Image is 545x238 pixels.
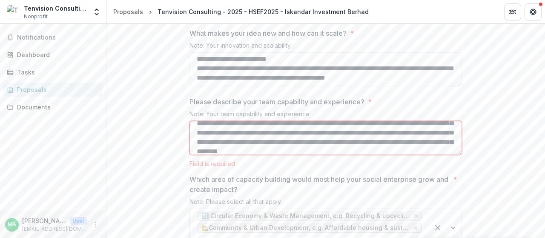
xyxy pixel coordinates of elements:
[412,212,419,220] div: Remove 🔄 Circular Economy & Waste Management, e.g. Recycling & upcycling innovations
[158,7,369,16] div: Tenvision Consulting - 2025 - HSEF2025 - Iskandar Investment Berhad
[24,4,87,13] div: Tenvision Consulting
[189,198,462,209] div: Note: Please select all that apply.
[110,6,372,18] nav: breadcrumb
[3,83,103,97] a: Proposals
[17,85,96,94] div: Proposals
[22,216,66,225] p: [PERSON_NAME]
[189,160,462,167] div: Field is required
[201,224,410,232] span: 🏡Community & Urban Development, e.g. Affordable housing & sustainable cities
[3,65,103,79] a: Tasks
[91,220,101,230] button: More
[189,28,347,38] p: What makes your idea new and how can it scale?
[189,97,364,107] p: Please describe your team capability and experience?
[3,100,103,114] a: Documents
[3,48,103,62] a: Dashboard
[525,3,542,20] button: Get Help
[504,3,521,20] button: Partners
[3,31,103,44] button: Notifications
[431,221,445,235] div: Clear selected options
[412,224,419,232] div: Remove 🏡Community & Urban Development, e.g. Affordable housing & sustainable cities
[17,68,96,77] div: Tasks
[22,225,87,233] p: [EMAIL_ADDRESS][DOMAIN_NAME]
[8,222,16,227] div: Mohd Faizal Bin Ayob
[189,42,462,52] div: Note: Your innovation and scalability
[110,6,146,18] a: Proposals
[70,217,87,225] p: User
[17,50,96,59] div: Dashboard
[7,5,20,19] img: Tenvision Consulting
[17,34,99,41] span: Notifications
[201,212,410,220] span: 🔄 Circular Economy & Waste Management, e.g. Recycling & upcycling innovations
[189,110,462,121] div: Note: Your team capability and experience
[91,3,103,20] button: Open entity switcher
[189,174,450,195] p: Which area of capacity building would most help your social enterprise grow and create impact?
[113,7,143,16] div: Proposals
[24,13,48,20] span: Nonprofit
[17,103,96,112] div: Documents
